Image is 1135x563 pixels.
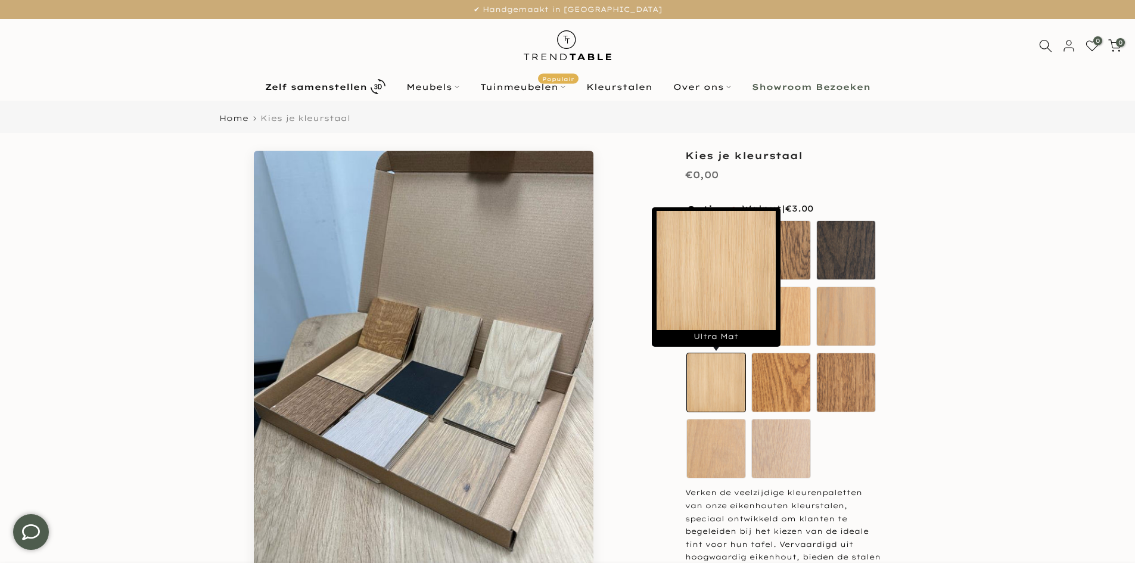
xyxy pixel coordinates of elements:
[576,80,663,94] a: Kleurstalen
[1108,39,1121,52] a: 0
[742,201,813,216] span: Walnut
[663,80,741,94] a: Over ons
[1116,38,1125,47] span: 0
[752,83,870,91] b: Showroom Bezoeken
[687,205,736,213] span: Opties:
[15,3,1120,16] p: ✔ Handgemaakt in [GEOGRAPHIC_DATA]
[1086,39,1099,52] a: 0
[685,166,719,183] div: €0,00
[219,114,248,122] a: Home
[1093,36,1102,45] span: 0
[469,80,576,94] a: TuinmeubelenPopulair
[265,83,367,91] b: Zelf samenstellen
[785,203,813,214] span: €3.00
[396,80,469,94] a: Meubels
[254,76,396,97] a: Zelf samenstellen
[538,73,579,83] span: Populair
[652,207,780,347] div: Ultra Mat
[1,502,61,562] iframe: toggle-frame
[515,19,620,72] img: trend-table
[782,203,813,214] span: |
[657,211,776,330] img: Ultramat.jpg
[685,151,882,160] h1: Kies je kleurstaal
[741,80,881,94] a: Showroom Bezoeken
[260,113,350,123] span: Kies je kleurstaal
